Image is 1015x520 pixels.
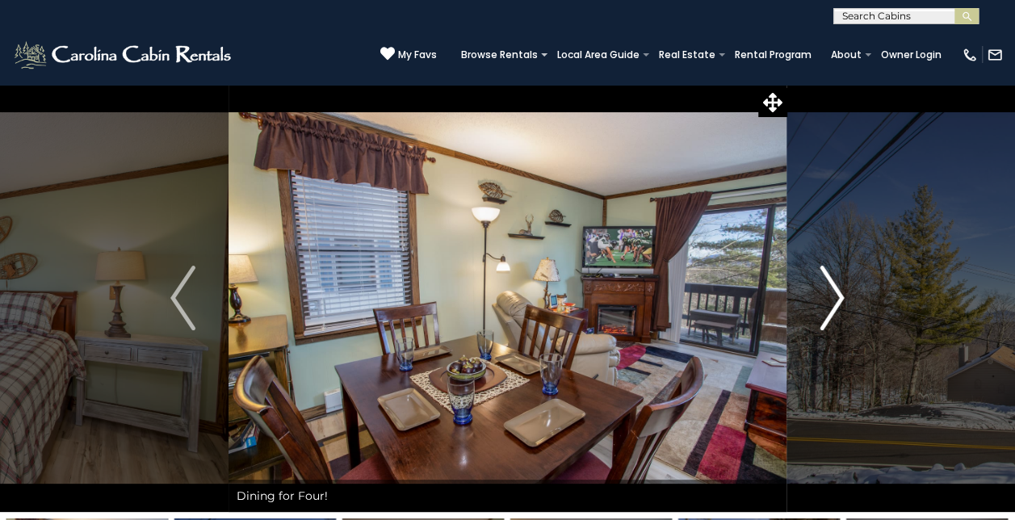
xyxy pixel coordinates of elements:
a: About [823,44,870,66]
a: Rental Program [727,44,820,66]
img: White-1-2.png [12,39,236,71]
a: Real Estate [651,44,724,66]
img: arrow [820,266,844,330]
img: arrow [170,266,195,330]
a: Browse Rentals [453,44,546,66]
button: Next [786,84,877,512]
span: My Favs [398,48,437,62]
button: Previous [137,84,228,512]
div: Dining for Four! [229,480,786,512]
img: mail-regular-white.png [987,47,1003,63]
a: My Favs [380,46,437,63]
a: Owner Login [873,44,950,66]
img: phone-regular-white.png [962,47,978,63]
a: Local Area Guide [549,44,648,66]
